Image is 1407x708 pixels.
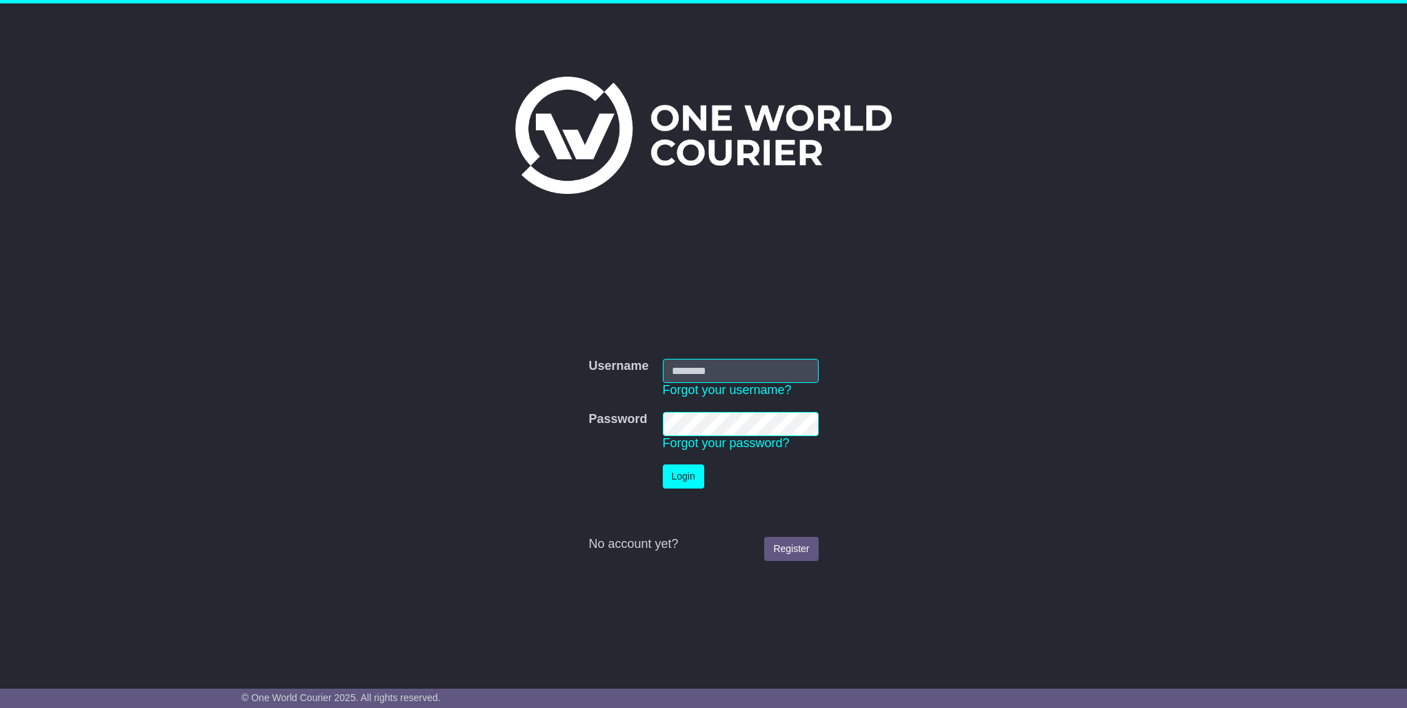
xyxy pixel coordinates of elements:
[588,537,818,552] div: No account yet?
[764,537,818,561] a: Register
[515,77,892,194] img: One World
[663,436,790,450] a: Forgot your password?
[241,692,441,703] span: © One World Courier 2025. All rights reserved.
[588,412,647,427] label: Password
[663,383,792,397] a: Forgot your username?
[588,359,648,374] label: Username
[663,464,704,489] button: Login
